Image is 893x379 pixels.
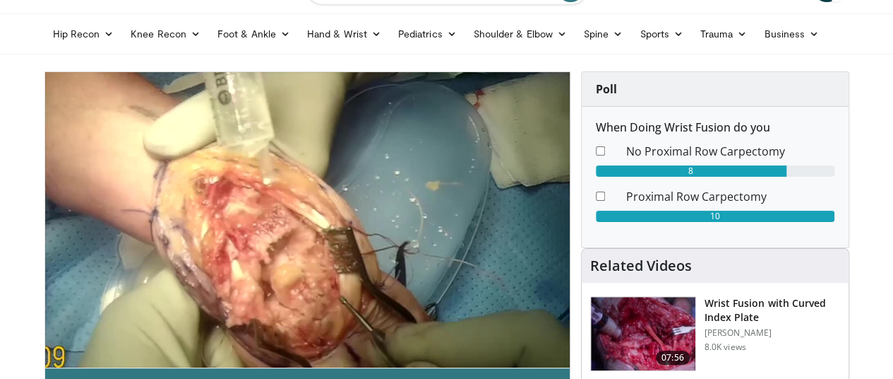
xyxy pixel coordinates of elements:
h6: When Doing Wrist Fusion do you [596,121,834,134]
a: Hip Recon [44,20,123,48]
div: 8 [596,165,786,177]
a: 07:56 Wrist Fusion with Curved Index Plate [PERSON_NAME] 8.0K views [590,296,840,371]
a: Spine [575,20,631,48]
video-js: Video Player [45,72,570,368]
strong: Poll [596,81,617,97]
h3: Wrist Fusion with Curved Index Plate [705,296,840,325]
a: Trauma [692,20,756,48]
h4: Related Videos [590,257,692,274]
a: Sports [631,20,692,48]
a: Business [755,20,827,48]
p: 8.0K views [705,342,746,353]
dd: Proximal Row Carpectomy [616,188,845,205]
a: Foot & Ankle [209,20,299,48]
span: 07:56 [656,351,690,365]
a: Pediatrics [390,20,465,48]
a: Shoulder & Elbow [465,20,575,48]
a: Knee Recon [122,20,209,48]
dd: No Proximal Row Carpectomy [616,143,845,160]
a: Hand & Wrist [299,20,390,48]
p: [PERSON_NAME] [705,327,840,339]
img: 69caa8a0-39e4-40a6-a88f-d00045569e83.150x105_q85_crop-smart_upscale.jpg [591,297,695,371]
div: 10 [596,211,834,222]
